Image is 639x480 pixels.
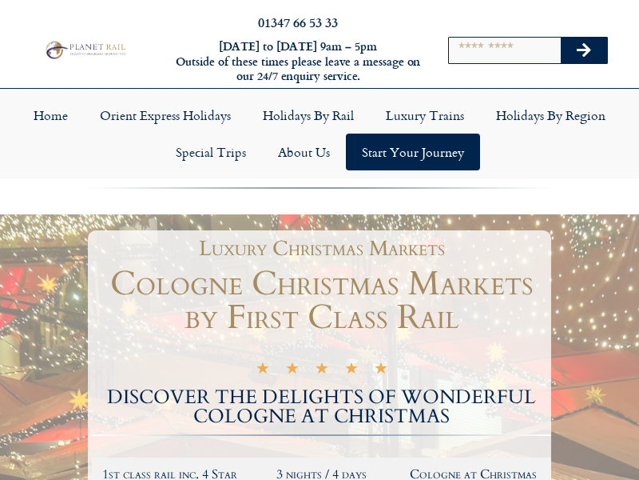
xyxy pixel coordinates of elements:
[247,97,370,134] a: Holidays by Rail
[256,361,388,378] div: 5/5
[262,134,346,170] a: About Us
[42,39,128,60] img: Planet Rail Train Holidays Logo
[174,39,422,84] h6: [DATE] to [DATE] 9am – 5pm Outside of these times please leave a message on our 24/7 enquiry serv...
[370,97,480,134] a: Luxury Trains
[374,363,388,378] i: ★
[346,134,480,170] a: Start your Journey
[160,134,262,170] a: Special Trips
[92,267,551,334] h1: Cologne Christmas Markets by First Class Rail
[84,97,247,134] a: Orient Express Holidays
[256,363,270,378] i: ★
[100,238,543,259] h1: Luxury Christmas Markets
[344,363,359,378] i: ★
[18,97,84,134] a: Home
[92,388,551,426] h2: DISCOVER THE DELIGHTS OF WONDERFUL COLOGNE AT CHRISTMAS
[561,38,607,63] button: Search
[8,97,631,170] nav: Menu
[285,363,300,378] i: ★
[480,97,621,134] a: Holidays by Region
[315,363,329,378] i: ★
[258,13,338,31] a: 01347 66 53 33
